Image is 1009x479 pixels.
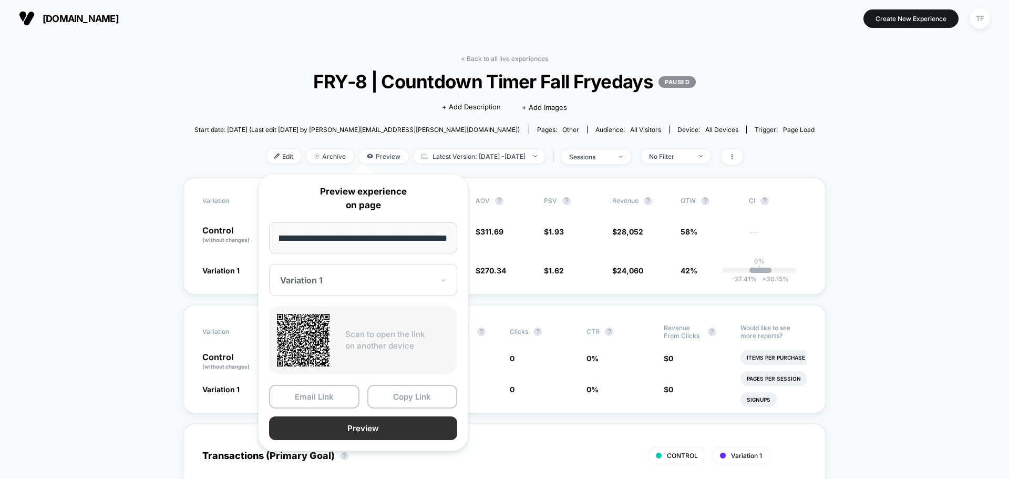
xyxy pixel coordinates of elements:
p: PAUSED [658,76,696,88]
span: 58% [681,227,697,236]
button: ? [708,328,716,336]
span: Page Load [783,126,815,134]
li: Pages Per Session [740,371,807,386]
button: Create New Experience [863,9,959,28]
span: Variation [202,197,260,205]
span: Variation 1 [202,385,240,394]
span: 0 % [586,385,599,394]
button: ? [701,197,709,205]
p: Would like to see more reports? [740,324,807,340]
button: ? [760,197,769,205]
button: ? [605,328,613,336]
span: 42% [681,266,697,275]
span: $ [476,266,506,275]
span: $ [612,266,643,275]
span: $ [544,266,564,275]
img: Visually logo [19,11,35,26]
span: 30.15 % [757,275,789,283]
span: 270.34 [480,266,506,275]
div: No Filter [649,152,691,160]
li: Signups [740,392,777,407]
span: Clicks [510,328,528,335]
span: Device: [669,126,746,134]
p: | [758,265,760,273]
span: + Add Images [522,103,567,111]
img: end [699,155,703,157]
button: TF [966,8,993,29]
div: Trigger: [755,126,815,134]
button: Preview [269,416,457,440]
span: $ [476,227,503,236]
span: AOV [476,197,490,205]
span: Latest Version: [DATE] - [DATE] [414,149,545,164]
span: --- [749,229,807,244]
span: Revenue [612,197,639,205]
span: OTW [681,197,738,205]
span: Archive [306,149,354,164]
span: (without changes) [202,363,250,370]
button: ? [644,197,652,205]
span: Preview [359,149,408,164]
span: 0 % [586,354,599,363]
span: | [550,149,561,165]
img: edit [274,154,280,159]
span: CONTROL [667,452,698,460]
div: sessions [569,153,611,161]
button: Email Link [269,385,359,409]
span: Variation 1 [731,452,762,460]
div: TF [970,8,990,29]
img: end [533,155,537,157]
span: $ [612,227,643,236]
span: + [762,275,766,283]
span: Start date: [DATE] (Last edit [DATE] by [PERSON_NAME][EMAIL_ADDRESS][PERSON_NAME][DOMAIN_NAME]) [194,126,520,134]
span: Variation [202,324,260,340]
a: < Back to all live experiences [461,55,548,63]
span: + Add Description [442,102,501,113]
span: 0 [668,354,673,363]
p: Control [202,226,260,244]
span: $ [664,354,673,363]
span: Variation 1 [202,266,240,275]
button: Copy Link [367,385,458,409]
span: All Visitors [630,126,661,134]
p: 0% [754,257,765,265]
span: Revenue From Clicks [664,324,703,340]
button: ? [495,197,503,205]
p: Scan to open the link on another device [345,329,449,352]
span: PSV [544,197,557,205]
button: ? [477,328,486,336]
span: 1.62 [549,266,564,275]
span: 1.93 [549,227,564,236]
span: all devices [705,126,738,134]
button: ? [562,197,571,205]
span: other [562,126,579,134]
img: end [619,156,623,158]
button: [DOMAIN_NAME] [16,10,122,27]
span: FRY-8 | Countdown Timer Fall Fryedays [225,70,784,93]
span: -27.41 % [732,275,757,283]
span: $ [664,385,673,394]
span: 28,052 [617,227,643,236]
span: 0 [510,354,514,363]
span: $ [544,227,564,236]
span: 0 [668,385,673,394]
li: Items Per Purchase [740,350,811,365]
span: 311.69 [480,227,503,236]
span: 24,060 [617,266,643,275]
p: Preview experience on page [269,185,457,212]
button: ? [533,328,542,336]
span: (without changes) [202,237,250,243]
img: calendar [421,154,427,159]
img: end [314,154,320,159]
span: 0 [510,385,514,394]
div: Pages: [537,126,579,134]
span: CTR [586,328,600,335]
span: CI [749,197,807,205]
p: Control [202,353,269,371]
div: Audience: [595,126,661,134]
span: Edit [266,149,301,164]
span: [DOMAIN_NAME] [43,13,119,24]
